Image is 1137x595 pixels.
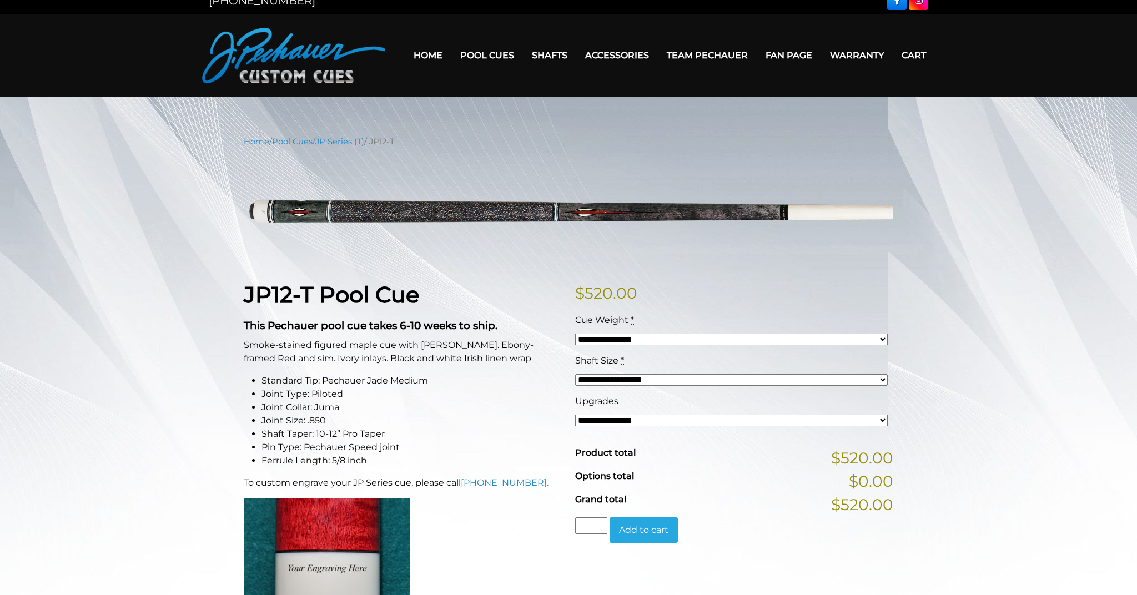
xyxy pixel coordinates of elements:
a: Pool Cues [272,137,313,147]
span: $ [575,284,585,302]
li: Joint Size: .850 [261,414,562,427]
a: JP Series (T) [315,137,364,147]
a: Cart [893,41,935,69]
span: Shaft Size [575,355,618,366]
li: Shaft Taper: 10-12” Pro Taper [261,427,562,441]
li: Standard Tip: Pechauer Jade Medium [261,374,562,387]
strong: This Pechauer pool cue takes 6-10 weeks to ship. [244,319,497,332]
span: $520.00 [831,446,893,470]
a: Fan Page [757,41,821,69]
a: Warranty [821,41,893,69]
button: Add to cart [610,517,678,543]
a: [PHONE_NUMBER]. [461,477,549,488]
li: Ferrule Length: 5/8 inch [261,454,562,467]
span: Upgrades [575,396,618,406]
span: Cue Weight [575,315,628,325]
abbr: required [621,355,624,366]
li: Pin Type: Pechauer Speed joint [261,441,562,454]
a: Accessories [576,41,658,69]
a: Pool Cues [451,41,523,69]
a: Home [405,41,451,69]
img: Pechauer Custom Cues [202,28,385,83]
span: Product total [575,447,636,458]
li: Joint Collar: Juma [261,401,562,414]
span: $520.00 [831,493,893,516]
strong: JP12-T Pool Cue [244,281,419,308]
abbr: required [631,315,634,325]
span: Grand total [575,494,626,505]
a: Team Pechauer [658,41,757,69]
bdi: 520.00 [575,284,637,302]
nav: Breadcrumb [244,135,893,148]
input: Product quantity [575,517,607,534]
p: To custom engrave your JP Series cue, please call [244,476,562,490]
a: Shafts [523,41,576,69]
span: Options total [575,471,634,481]
li: Joint Type: Piloted [261,387,562,401]
img: jp12-T.png [244,156,893,264]
a: Home [244,137,269,147]
span: $0.00 [849,470,893,493]
p: Smoke-stained figured maple cue with [PERSON_NAME]. Ebony-framed Red and sim. Ivory inlays. Black... [244,339,562,365]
